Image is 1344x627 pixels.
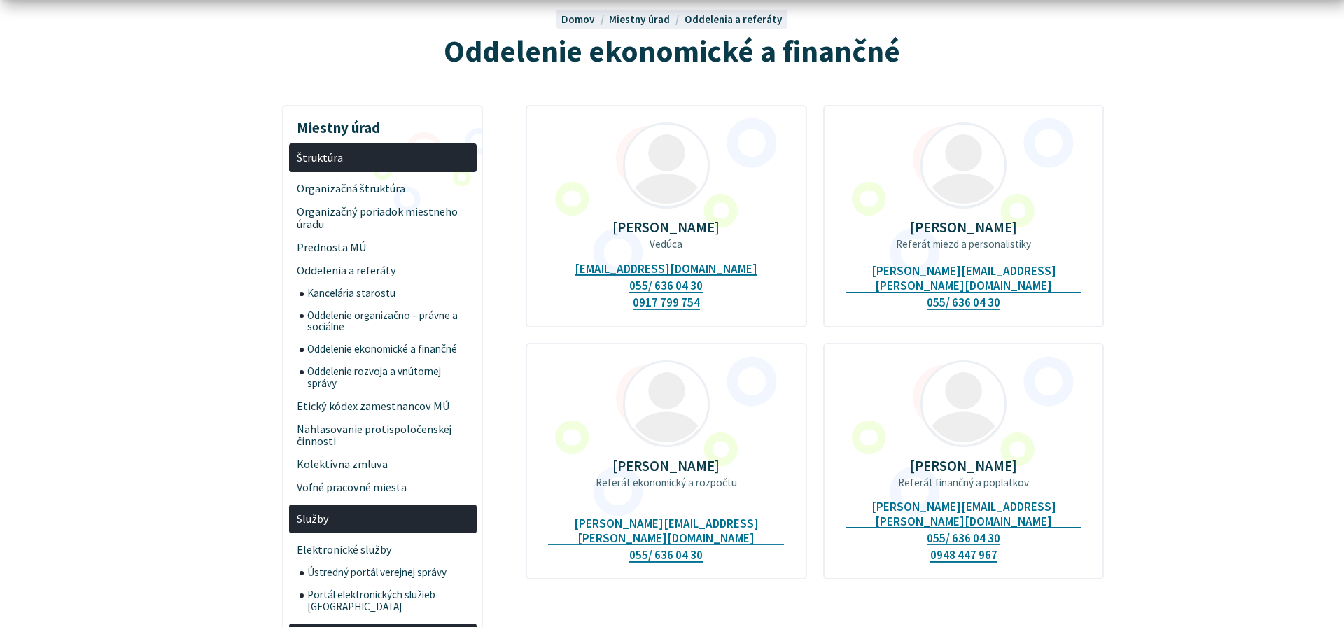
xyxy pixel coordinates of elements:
[300,561,477,584] a: Ústredný portál verejnej správy
[289,259,477,282] a: Oddelenia a referáty
[548,477,784,489] p: Referát ekonomický a rozpočtu
[300,282,477,304] a: Kancelária starostu
[548,219,784,235] p: [PERSON_NAME]
[927,531,1000,546] a: 055/ 636 04 30
[297,177,468,200] span: Organizačná štruktúra
[297,418,468,453] span: Nahlasovanie protispoločenskej činnosti
[930,548,997,563] a: 0948 447 967
[548,238,784,251] p: Vedúca
[297,236,468,259] span: Prednosta MÚ
[633,295,700,310] a: 0917 799 754
[307,361,468,395] span: Oddelenie rozvoja a vnútornej správy
[297,395,468,418] span: Etický kódex zamestnancov MÚ
[685,13,783,26] a: Oddelenia a referáty
[307,282,468,304] span: Kancelária starostu
[297,259,468,282] span: Oddelenia a referáty
[300,361,477,395] a: Oddelenie rozvoja a vnútornej správy
[307,339,468,361] span: Oddelenie ekonomické a finančné
[609,13,670,26] span: Miestny úrad
[289,236,477,259] a: Prednosta MÚ
[846,264,1081,293] a: [PERSON_NAME][EMAIL_ADDRESS][PERSON_NAME][DOMAIN_NAME]
[297,538,468,561] span: Elektronické služby
[548,458,784,474] p: [PERSON_NAME]
[289,395,477,418] a: Etický kódex zamestnancov MÚ
[561,13,609,26] a: Domov
[289,418,477,453] a: Nahlasovanie protispoločenskej činnosti
[307,561,468,584] span: Ústredný portál verejnej správy
[307,304,468,339] span: Oddelenie organizačno – právne a sociálne
[846,219,1081,235] p: [PERSON_NAME]
[289,200,477,236] a: Organizačný poriadok miestneho úradu
[300,584,477,618] a: Portál elektronických služieb [GEOGRAPHIC_DATA]
[289,538,477,561] a: Elektronické služby
[629,279,703,293] a: 055/ 636 04 30
[609,13,684,26] a: Miestny úrad
[297,200,468,236] span: Organizačný poriadok miestneho úradu
[846,477,1081,489] p: Referát finančný a poplatkov
[289,143,477,172] a: Štruktúra
[575,262,757,276] a: [EMAIL_ADDRESS][DOMAIN_NAME]
[846,238,1081,251] p: Referát miezd a personalistiky
[300,304,477,339] a: Oddelenie organizačno – právne a sociálne
[289,177,477,200] a: Organizačná štruktúra
[297,453,468,477] span: Kolektívna zmluva
[289,477,477,500] a: Voľné pracovné miesta
[297,507,468,530] span: Služby
[629,548,703,563] a: 055/ 636 04 30
[548,516,784,545] a: [PERSON_NAME][EMAIL_ADDRESS][PERSON_NAME][DOMAIN_NAME]
[289,109,477,139] h3: Miestny úrad
[444,31,900,70] span: Oddelenie ekonomické a finančné
[846,500,1081,528] a: [PERSON_NAME][EMAIL_ADDRESS][PERSON_NAME][DOMAIN_NAME]
[297,477,468,500] span: Voľné pracovné miesta
[297,146,468,169] span: Štruktúra
[927,295,1000,310] a: 055/ 636 04 30
[846,458,1081,474] p: [PERSON_NAME]
[289,453,477,477] a: Kolektívna zmluva
[307,584,468,618] span: Portál elektronických služieb [GEOGRAPHIC_DATA]
[561,13,595,26] span: Domov
[300,339,477,361] a: Oddelenie ekonomické a finančné
[289,505,477,533] a: Služby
